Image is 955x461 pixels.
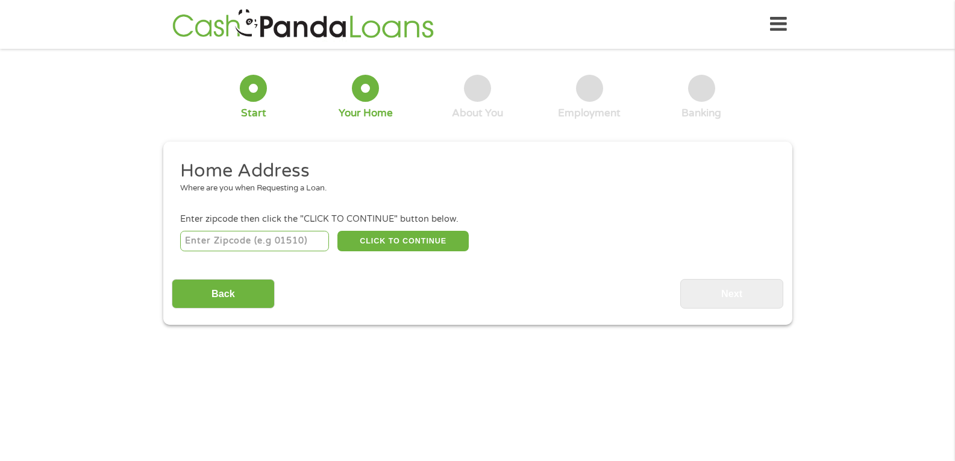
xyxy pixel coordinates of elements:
[337,231,469,251] button: CLICK TO CONTINUE
[558,107,621,120] div: Employment
[452,107,503,120] div: About You
[172,279,275,309] input: Back
[680,279,783,309] input: Next
[339,107,393,120] div: Your Home
[241,107,266,120] div: Start
[180,231,329,251] input: Enter Zipcode (e.g 01510)
[180,183,766,195] div: Where are you when Requesting a Loan.
[681,107,721,120] div: Banking
[169,7,437,42] img: GetLoanNow Logo
[180,159,766,183] h2: Home Address
[180,213,774,226] div: Enter zipcode then click the "CLICK TO CONTINUE" button below.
